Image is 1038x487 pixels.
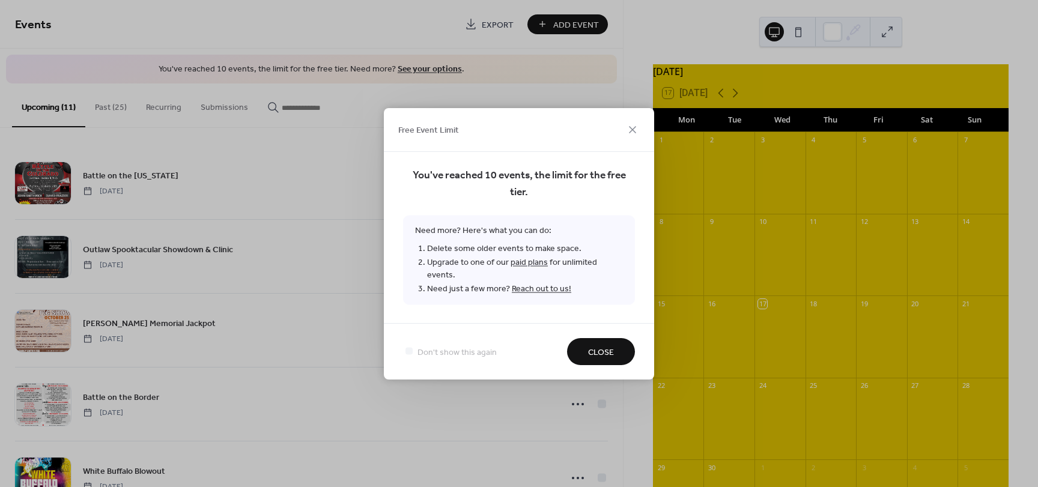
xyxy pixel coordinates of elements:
span: Don't show this again [417,346,497,358]
span: You've reached 10 events, the limit for the free tier. [403,167,635,201]
span: Free Event Limit [398,124,459,137]
li: Upgrade to one of our for unlimited events. [427,255,623,282]
span: Close [588,346,614,358]
li: Delete some older events to make space. [427,241,623,255]
li: Need just a few more? [427,282,623,295]
span: Need more? Here's what you can do: [403,215,635,304]
a: paid plans [511,254,548,270]
button: Close [567,338,635,365]
a: Reach out to us! [512,280,571,297]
